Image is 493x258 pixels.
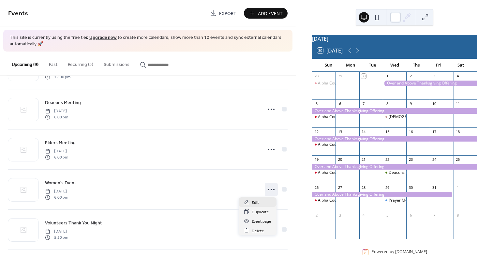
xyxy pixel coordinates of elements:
[389,198,417,203] div: Prayer Meeting
[45,139,76,146] a: Elders Meeting
[252,218,271,225] span: Event page
[385,129,390,134] div: 15
[432,213,437,218] div: 7
[385,101,390,106] div: 8
[408,74,413,79] div: 2
[456,129,460,134] div: 18
[312,35,477,43] div: [DATE]
[432,74,437,79] div: 3
[98,52,135,75] button: Submissions
[318,198,342,203] div: Alpha Course
[244,8,288,19] button: Add Event
[205,8,241,19] a: Export
[408,129,413,134] div: 16
[89,33,117,42] a: Upgrade now
[314,213,319,218] div: 2
[45,194,68,200] span: 6:00 pm
[383,170,406,175] div: Deacons Meeting
[408,101,413,106] div: 9
[10,35,286,47] span: This site is currently using the free tier. to create more calendars, show more than 10 events an...
[314,157,319,162] div: 19
[312,136,477,142] div: Over and Above Thanksgiving Offering
[385,74,390,79] div: 1
[395,249,427,255] a: [DOMAIN_NAME]
[312,114,336,120] div: Alpha Course
[406,59,428,72] div: Thu
[45,219,102,227] a: Volunteers Thank You Night
[45,99,81,106] a: Deacons Meeting
[456,101,460,106] div: 11
[361,213,366,218] div: 4
[383,81,477,86] div: Over and Above Thanksgiving Offering
[312,81,336,86] div: Alpha Course
[337,101,342,106] div: 6
[45,220,102,227] span: Volunteers Thank You Night
[389,170,421,175] div: Deacons Meeting
[45,180,76,187] span: Women's Event
[252,199,259,206] span: Edit
[314,129,319,134] div: 12
[337,157,342,162] div: 20
[450,59,472,72] div: Sat
[8,7,28,20] span: Events
[385,185,390,190] div: 29
[45,148,68,154] span: [DATE]
[318,170,342,175] div: Alpha Course
[389,114,443,120] div: [DEMOGRAPHIC_DATA] Study
[408,213,413,218] div: 6
[318,81,342,86] div: Alpha Course
[361,157,366,162] div: 21
[337,213,342,218] div: 3
[45,74,70,80] span: 12:00 pm
[432,185,437,190] div: 31
[337,185,342,190] div: 27
[45,140,76,146] span: Elders Meeting
[383,198,406,203] div: Prayer Meeting
[45,189,68,194] span: [DATE]
[337,129,342,134] div: 13
[383,59,406,72] div: Wed
[314,74,319,79] div: 28
[312,198,336,203] div: Alpha Course
[219,10,236,17] span: Export
[361,101,366,106] div: 7
[432,157,437,162] div: 24
[45,154,68,160] span: 6:00 pm
[408,185,413,190] div: 30
[432,101,437,106] div: 10
[371,249,427,255] div: Powered by
[252,209,269,216] span: Duplicate
[339,59,362,72] div: Mon
[456,74,460,79] div: 4
[45,179,76,187] a: Women's Event
[45,235,68,240] span: 5:30 pm
[456,213,460,218] div: 8
[314,101,319,106] div: 5
[258,10,283,17] span: Add Event
[318,142,342,147] div: Alpha Course
[385,213,390,218] div: 5
[312,164,477,170] div: Over and Above Thanksgiving Offering
[317,59,339,72] div: Sun
[312,170,336,175] div: Alpha Course
[385,157,390,162] div: 22
[312,142,336,147] div: Alpha Course
[312,192,454,197] div: Over and Above Thanksgiving Offering
[361,74,366,79] div: 30
[362,59,384,72] div: Tue
[45,108,68,114] span: [DATE]
[45,229,68,235] span: [DATE]
[432,129,437,134] div: 17
[312,108,477,114] div: Over and Above Thanksgiving Offering
[44,52,63,75] button: Past
[361,185,366,190] div: 28
[456,185,460,190] div: 1
[315,46,345,55] button: 30[DATE]
[7,52,44,75] button: Upcoming (9)
[428,59,450,72] div: Fri
[252,228,264,235] span: Delete
[318,114,342,120] div: Alpha Course
[314,185,319,190] div: 26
